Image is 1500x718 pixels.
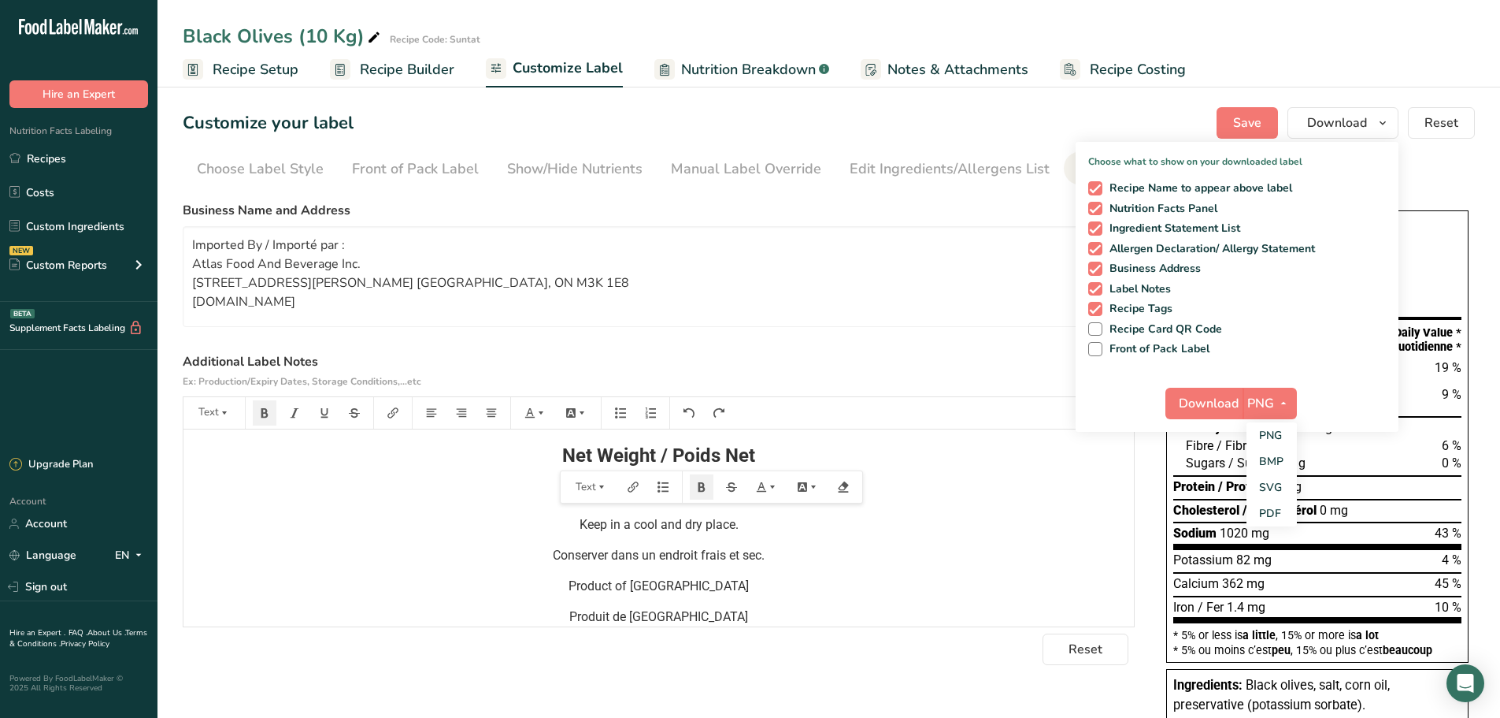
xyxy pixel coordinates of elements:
[1102,302,1173,316] span: Recipe Tags
[850,158,1050,180] div: Edit Ingredients/Allergens List
[507,158,643,180] div: Show/Hide Nutrients
[580,517,739,532] span: Keep in a cool and dry place.
[1173,526,1217,541] span: Sodium
[87,627,125,638] a: About Us .
[1233,113,1261,132] span: Save
[9,627,147,649] a: Terms & Conditions .
[1173,623,1461,656] section: * 5% or less is , 15% or more is
[1173,600,1194,615] span: Iron
[360,59,454,80] span: Recipe Builder
[1320,503,1348,518] span: 0 mg
[1173,479,1215,494] span: Protein
[1246,422,1297,448] a: PNG
[513,58,623,79] span: Customize Label
[569,578,749,593] span: Product of [GEOGRAPHIC_DATA]
[1243,503,1317,518] span: / Cholestérol
[1102,181,1293,195] span: Recipe Name to appear above label
[486,50,623,88] a: Customize Label
[1186,456,1225,471] span: Sugars
[1315,420,1332,435] span: 4 g
[1173,678,1390,712] span: Black olives, salt, corn oil, preservative (potassium sorbate).
[390,32,480,47] div: Recipe Code: Suntat
[1102,262,1202,276] span: Business Address
[1060,52,1186,87] a: Recipe Costing
[1165,388,1243,419] button: Download
[1243,388,1297,419] button: PNG
[1043,634,1128,665] button: Reset
[352,158,479,180] div: Front of Pack Label
[1287,107,1398,139] button: Download
[197,158,324,180] div: Choose Label Style
[1227,600,1265,615] span: 1.4 mg
[1102,242,1316,256] span: Allergen Declaration/ Allergy Statement
[671,158,821,180] div: Manual Label Override
[1090,59,1186,80] span: Recipe Costing
[1435,360,1461,375] span: 19 %
[1442,552,1461,567] span: 4 %
[1218,479,1281,494] span: / Protéines
[1442,387,1461,402] span: 9 %
[1356,629,1379,642] span: a lot
[213,59,298,80] span: Recipe Setup
[1442,456,1461,471] span: 0 %
[1173,645,1461,656] div: * 5% ou moins c’est , 15% ou plus c’est
[1247,394,1274,413] span: PNG
[1243,629,1276,642] span: a little
[1198,600,1224,615] span: / Fer
[191,400,238,426] button: Text
[1307,113,1367,132] span: Download
[183,52,298,87] a: Recipe Setup
[1173,503,1239,518] span: Cholesterol
[9,674,148,693] div: Powered By FoodLabelMaker © 2025 All Rights Reserved
[1102,342,1210,356] span: Front of Pack Label
[9,80,148,108] button: Hire an Expert
[1446,664,1484,702] div: Open Intercom Messenger
[654,52,829,87] a: Nutrition Breakdown
[1173,552,1233,567] span: Potassium
[1246,448,1297,474] a: BMP
[1102,202,1218,216] span: Nutrition Facts Panel
[69,627,87,638] a: FAQ .
[1424,113,1458,132] span: Reset
[1102,282,1172,296] span: Label Notes
[1173,420,1252,435] span: Carbohydrate
[1442,438,1461,453] span: 6 %
[1272,644,1291,657] span: peu
[1102,221,1241,236] span: Ingredient Statement List
[9,627,65,638] a: Hire an Expert .
[183,110,354,136] h1: Customize your label
[1102,322,1223,337] span: Recipe Card QR Code
[553,548,765,563] span: Conserver dans un endroit frais et sec.
[1222,576,1265,591] span: 362 mg
[9,246,33,255] div: NEW
[9,541,76,569] a: Language
[562,445,755,467] span: Net Weight / Poids Net
[1069,640,1102,659] span: Reset
[1435,576,1461,591] span: 45 %
[1173,678,1243,693] span: Ingredients:
[183,201,1135,220] label: Business Name and Address
[1173,576,1219,591] span: Calcium
[1383,644,1432,657] span: beaucoup
[569,609,748,624] span: Produit de [GEOGRAPHIC_DATA]
[568,474,615,500] button: Text
[861,52,1028,87] a: Notes & Attachments
[1435,526,1461,541] span: 43 %
[115,546,148,565] div: EN
[1246,474,1297,500] a: SVG
[887,59,1028,80] span: Notes & Attachments
[681,59,816,80] span: Nutrition Breakdown
[1076,142,1398,169] p: Choose what to show on your downloaded label
[10,309,35,318] div: BETA
[1179,394,1239,413] span: Download
[183,352,1135,390] label: Additional Label Notes
[1408,107,1475,139] button: Reset
[1246,500,1297,526] a: PDF
[1217,438,1259,453] span: / Fibres
[1220,526,1269,541] span: 1020 mg
[330,52,454,87] a: Recipe Builder
[183,375,421,388] span: Ex: Production/Expiry Dates, Storage Conditions,...etc
[9,457,93,473] div: Upgrade Plan
[1346,326,1461,354] div: % Daily Value * % valeur quotidienne *
[1228,456,1275,471] span: / Sucres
